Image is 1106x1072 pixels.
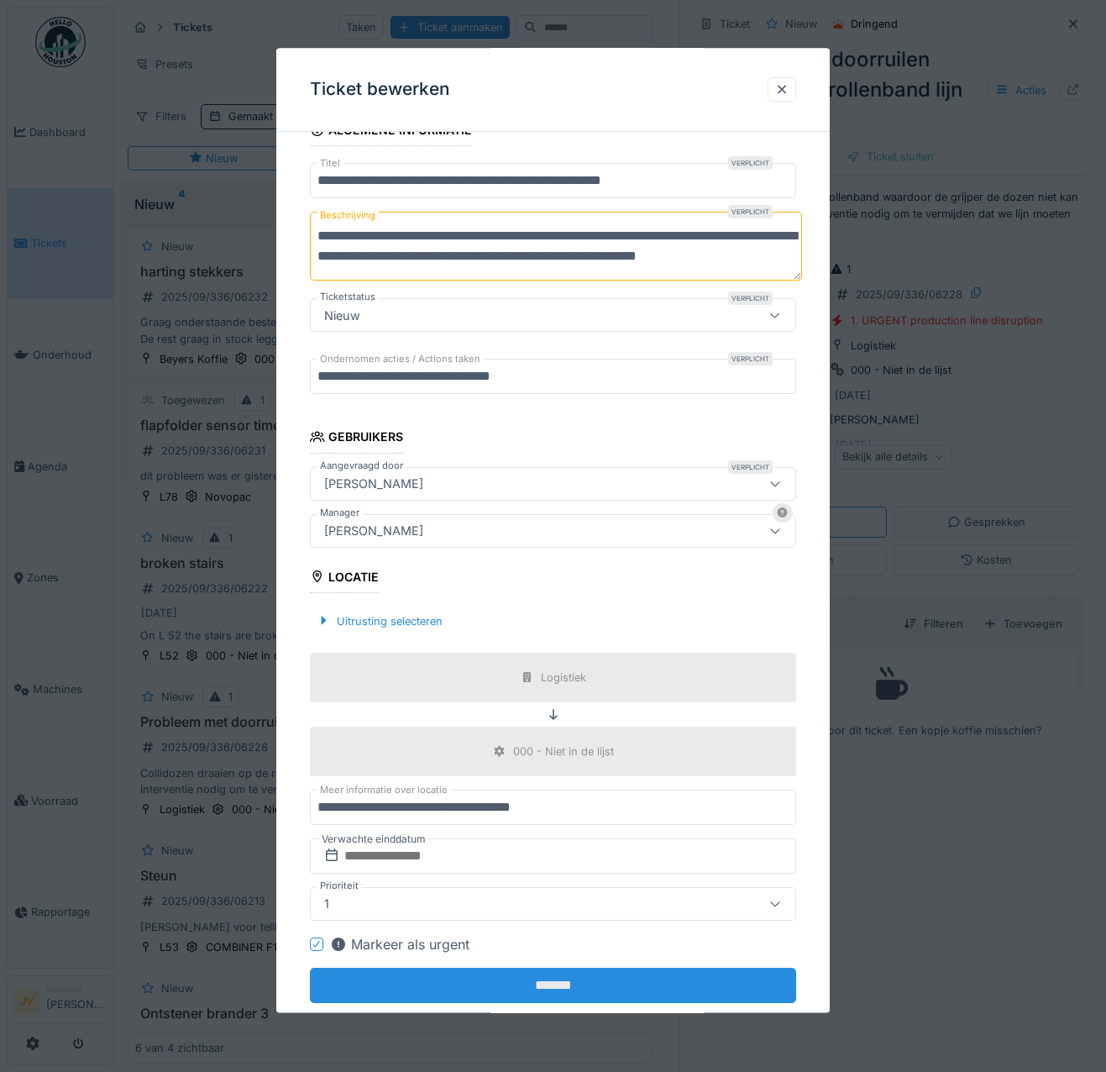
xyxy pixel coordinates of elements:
[728,353,773,366] div: Verplicht
[541,670,586,686] div: Logistiek
[317,307,367,325] div: Nieuw
[317,291,379,305] label: Ticketstatus
[317,157,343,171] label: Titel
[728,460,773,474] div: Verplicht
[317,522,430,540] div: [PERSON_NAME]
[728,206,773,219] div: Verplicht
[310,565,379,593] div: Locatie
[330,934,469,954] div: Markeer als urgent
[320,830,427,849] label: Verwachte einddatum
[310,610,449,633] div: Uitrusting selecteren
[317,475,430,493] div: [PERSON_NAME]
[317,206,379,227] label: Beschrijving
[317,895,336,913] div: 1
[317,353,484,367] label: Ondernomen acties / Actions taken
[317,506,363,520] label: Manager
[310,118,472,147] div: Algemene informatie
[310,425,403,454] div: Gebruikers
[310,79,450,100] h3: Ticket bewerken
[728,292,773,306] div: Verplicht
[513,744,614,759] div: 000 - Niet in de lijst
[728,157,773,171] div: Verplicht
[317,879,362,893] label: Prioriteit
[317,459,406,473] label: Aangevraagd door
[317,783,451,797] label: Meer informatie over locatie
